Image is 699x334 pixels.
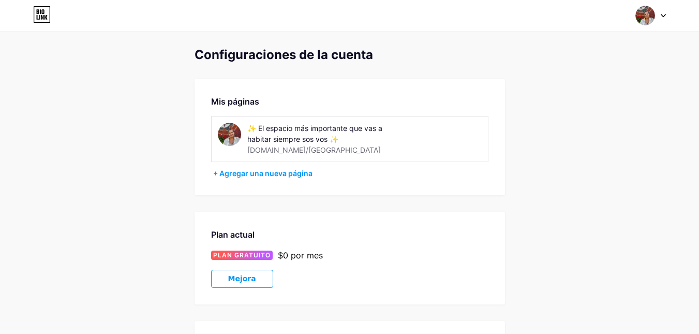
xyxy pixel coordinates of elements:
font: $0 por mes [278,250,323,260]
font: Mis páginas [211,96,259,107]
font: PLAN GRATUITO [213,251,271,259]
img: Belén Castaño [635,6,655,25]
button: Mejora [211,270,273,288]
font: Plan actual [211,229,255,240]
font: Configuraciones de la cuenta [195,47,373,62]
font: + Agregar una nueva página [213,169,313,178]
img: belencas [218,123,241,146]
font: [DOMAIN_NAME]/[GEOGRAPHIC_DATA] [247,146,381,154]
font: Mejora [228,274,256,283]
font: ✨ El espacio más importante que vas a habitar siempre sos vos ✨ [247,124,382,143]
